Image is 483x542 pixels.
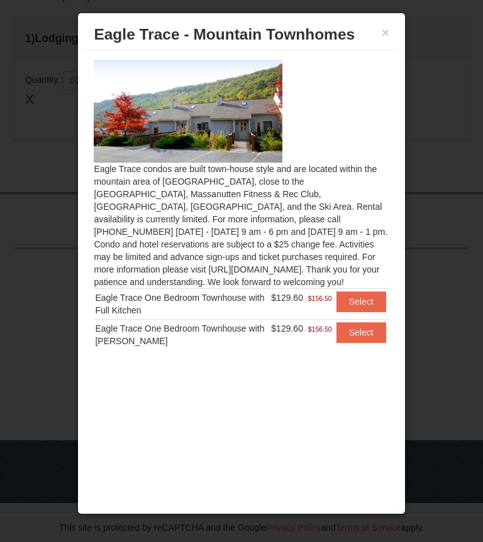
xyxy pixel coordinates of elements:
[271,323,303,333] span: $129.60
[95,291,269,317] div: Eagle Trace One Bedroom Townhouse with Full Kitchen
[94,26,355,43] span: Eagle Trace - Mountain Townhomes
[382,26,389,39] button: ×
[271,293,303,303] span: $129.60
[84,50,398,459] div: Eagle Trace condos are built town-house style and are located within the mountain area of [GEOGRA...
[94,60,282,163] img: 19218983-1-9b289e55.jpg
[336,322,386,342] button: Select
[308,323,332,335] span: $156.50
[336,291,386,312] button: Select
[95,322,269,347] div: Eagle Trace One Bedroom Townhouse with [PERSON_NAME]
[308,292,332,305] span: $156.50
